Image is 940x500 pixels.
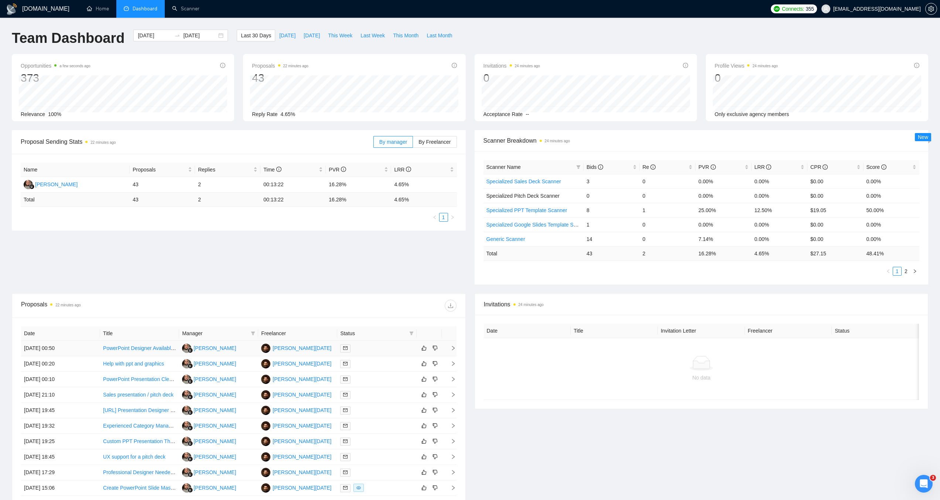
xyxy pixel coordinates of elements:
button: dislike [431,483,440,492]
span: dislike [433,392,438,398]
td: $19.05 [807,203,864,217]
div: [PERSON_NAME] [194,453,236,461]
span: Reply Rate [252,111,277,117]
td: $ 27.15 [807,246,864,261]
td: 0.00% [752,232,808,246]
img: VM [182,421,191,431]
img: AR [261,375,270,384]
span: info-circle [766,164,771,170]
img: VM [182,359,191,368]
td: 0.00% [864,232,920,246]
td: 0 [640,188,696,203]
span: dislike [433,361,438,367]
th: Replies [195,163,260,177]
span: like [421,345,427,351]
span: 355 [806,5,814,13]
td: 0.00% [695,174,752,188]
td: 2 [195,193,260,207]
span: PVR [329,167,346,173]
div: [PERSON_NAME] [194,344,236,352]
a: AR[PERSON_NAME][DATE] [261,345,331,351]
a: AR[PERSON_NAME][DATE] [261,422,331,428]
span: mail [343,346,348,350]
span: like [421,469,427,475]
a: setting [925,6,937,12]
img: AR [261,452,270,462]
td: 43 [130,193,195,207]
img: gigradar-bm.png [188,348,193,353]
a: VM[PERSON_NAME] [24,181,78,187]
button: setting [925,3,937,15]
span: left [886,269,891,273]
button: like [420,390,428,399]
a: AR[PERSON_NAME][DATE] [261,453,331,459]
span: Last 30 Days [241,31,271,40]
div: [PERSON_NAME] [194,391,236,399]
li: Next Page [448,213,457,222]
a: VM[PERSON_NAME] [182,422,236,428]
time: a few seconds ago [59,64,90,68]
img: gigradar-bm.png [188,363,193,368]
div: [PERSON_NAME][DATE] [273,406,331,414]
div: [PERSON_NAME] [194,375,236,383]
span: filter [249,328,257,339]
img: VM [24,180,33,189]
span: [DATE] [279,31,295,40]
div: [PERSON_NAME][DATE] [273,360,331,368]
button: Last Month [423,30,456,41]
span: Connects: [782,5,804,13]
td: 16.28 % [695,246,752,261]
span: Replies [198,166,252,174]
a: AR[PERSON_NAME][DATE] [261,360,331,366]
td: 7.14% [695,232,752,246]
span: Only exclusive agency members [715,111,789,117]
a: AR[PERSON_NAME][DATE] [261,376,331,382]
a: 2 [902,267,910,275]
button: dislike [431,359,440,368]
a: Custom PPT Presentation Theme Design & Setup [103,438,218,444]
td: 1 [640,203,696,217]
td: 43 [584,246,640,261]
img: AR [261,437,270,446]
span: swap-right [174,33,180,38]
button: like [420,452,428,461]
th: Proposals [130,163,195,177]
button: dislike [431,468,440,477]
span: 100% [48,111,61,117]
button: right [910,267,919,276]
td: $0.00 [807,188,864,203]
button: left [884,267,893,276]
span: Time [263,167,281,173]
td: 4.65 % [391,193,457,207]
span: Specialized Pitch Deck Scanner [486,193,560,199]
span: By manager [379,139,407,145]
span: mail [343,439,348,443]
td: $0.00 [807,174,864,188]
div: [PERSON_NAME] [194,437,236,445]
img: upwork-logo.png [774,6,780,12]
span: like [421,361,427,367]
span: Dashboard [133,6,157,12]
span: filter [575,161,582,173]
span: Re [643,164,656,170]
span: Proposal Sending Stats [21,137,373,146]
td: 48.41 % [864,246,920,261]
td: 00:13:22 [260,193,326,207]
li: Previous Page [884,267,893,276]
time: 22 minutes ago [90,140,116,144]
a: AR[PERSON_NAME][DATE] [261,484,331,490]
span: LRR [394,167,411,173]
a: VM[PERSON_NAME] [182,360,236,366]
img: VM [182,483,191,493]
span: [DATE] [304,31,320,40]
span: LRR [755,164,772,170]
span: info-circle [683,63,688,68]
img: gigradar-bm.png [188,410,193,415]
td: 0.00% [864,188,920,203]
time: 24 minutes ago [515,64,540,68]
button: [DATE] [300,30,324,41]
a: VM[PERSON_NAME] [182,469,236,475]
span: New [918,134,928,140]
img: AR [261,359,270,368]
span: info-circle [598,164,603,170]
